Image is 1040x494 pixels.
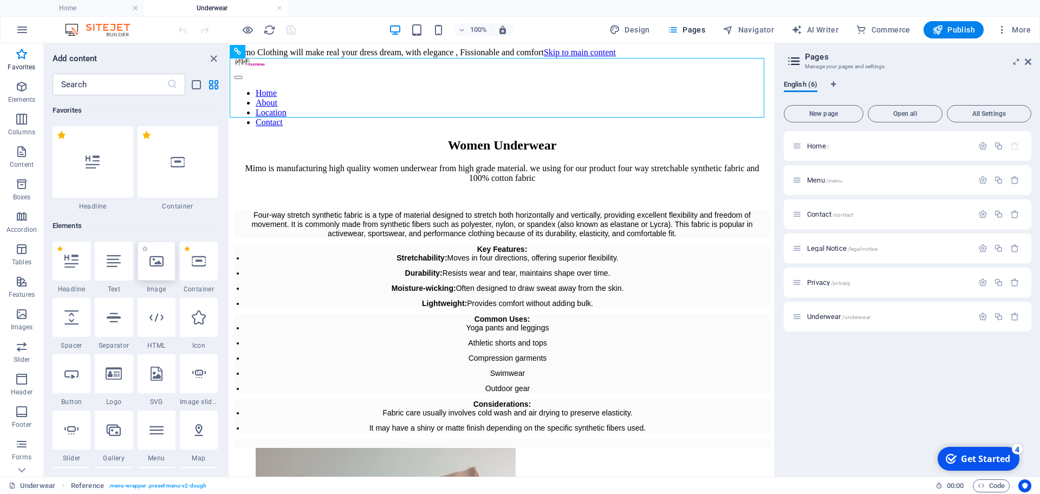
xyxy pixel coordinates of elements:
div: Settings [978,312,987,321]
span: New page [789,110,859,117]
div: Menu/menu [804,177,973,184]
div: Text [95,242,133,294]
div: Settings [978,244,987,253]
button: Click here to leave preview mode and continue editing [241,23,254,36]
span: Headline [53,285,90,294]
div: Contact/contact [804,211,973,218]
button: Pages [663,21,710,38]
span: Button [53,398,90,406]
span: : [954,482,956,490]
span: / [827,144,829,149]
div: 4 [80,1,91,12]
h6: Favorites [53,104,218,117]
span: Pages [667,24,705,35]
p: Favorites [8,63,35,71]
p: Forms [12,453,31,461]
span: /privacy [831,280,850,286]
h6: Add content [53,52,97,65]
button: Code [973,479,1010,492]
div: Home/ [804,142,973,149]
a: Click to cancel selection. Double-click to open Pages [9,479,55,492]
div: Settings [978,210,987,219]
span: Contact [807,210,853,218]
p: Header [11,388,32,396]
h6: Elements [53,219,218,232]
span: AI Writer [791,24,838,35]
h4: Underwear [144,2,288,14]
span: /contact [833,212,853,218]
span: Click to open page [807,142,829,150]
span: Map [180,454,218,463]
button: Design [605,21,654,38]
div: Map [180,411,218,463]
div: Duplicate [994,175,1003,185]
p: Images [11,323,33,331]
span: Remove from favorites [142,131,151,140]
span: Container [138,202,218,211]
h2: Pages [805,52,1031,62]
div: Remove [1010,210,1019,219]
div: SVG [138,354,175,406]
div: HTML [138,298,175,350]
div: Design (Ctrl+Alt+Y) [605,21,654,38]
div: Language Tabs [784,80,1031,101]
button: New page [784,105,863,122]
span: Publish [932,24,975,35]
div: Duplicate [994,210,1003,219]
div: Icon [180,298,218,350]
div: Remove [1010,312,1019,321]
span: Slider [53,454,90,463]
button: Open all [868,105,942,122]
img: Editor Logo [62,23,144,36]
div: Image slider [180,354,218,406]
p: Features [9,290,35,299]
span: Open all [873,110,938,117]
span: More [997,24,1031,35]
button: All Settings [947,105,1031,122]
div: Headline [53,242,90,294]
div: Settings [978,141,987,151]
p: Columns [8,128,35,136]
div: Privacy/privacy [804,279,973,286]
span: SVG [138,398,175,406]
span: Code [978,479,1005,492]
span: /menu [826,178,843,184]
div: Logo [95,354,133,406]
span: Design [609,24,650,35]
span: Remove from favorites [57,131,66,140]
button: Navigator [718,21,778,38]
h6: Session time [935,479,964,492]
span: . menu-wrapper .preset-menu-v2-dough [108,479,206,492]
button: Publish [924,21,984,38]
span: Menu [138,454,175,463]
div: Gallery [95,411,133,463]
span: Underwear [807,313,870,321]
span: Logo [95,398,133,406]
p: Accordion [6,225,37,234]
span: Text [95,285,133,294]
div: Remove [1010,244,1019,253]
div: Get Started 4 items remaining, 20% complete [6,4,88,28]
span: Remove from favorites [57,246,63,252]
button: Commerce [851,21,915,38]
div: Slider [53,411,90,463]
p: Elements [8,95,36,104]
i: Reload page [263,24,276,36]
i: On resize automatically adjust zoom level to fit chosen device. [498,25,508,35]
span: Container [180,285,218,294]
span: Separator [95,341,133,350]
span: Image [138,285,175,294]
p: Content [10,160,34,169]
div: Get Started [29,10,79,22]
div: Button [53,354,90,406]
div: The startpage cannot be deleted [1010,141,1019,151]
p: Footer [12,420,31,429]
nav: breadcrumb [71,479,206,492]
div: Spacer [53,298,90,350]
div: Image [138,242,175,294]
input: Search [53,74,167,95]
span: Legal Notice [807,244,877,252]
button: grid-view [207,78,220,91]
button: AI Writer [787,21,843,38]
span: English (6) [784,78,817,93]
